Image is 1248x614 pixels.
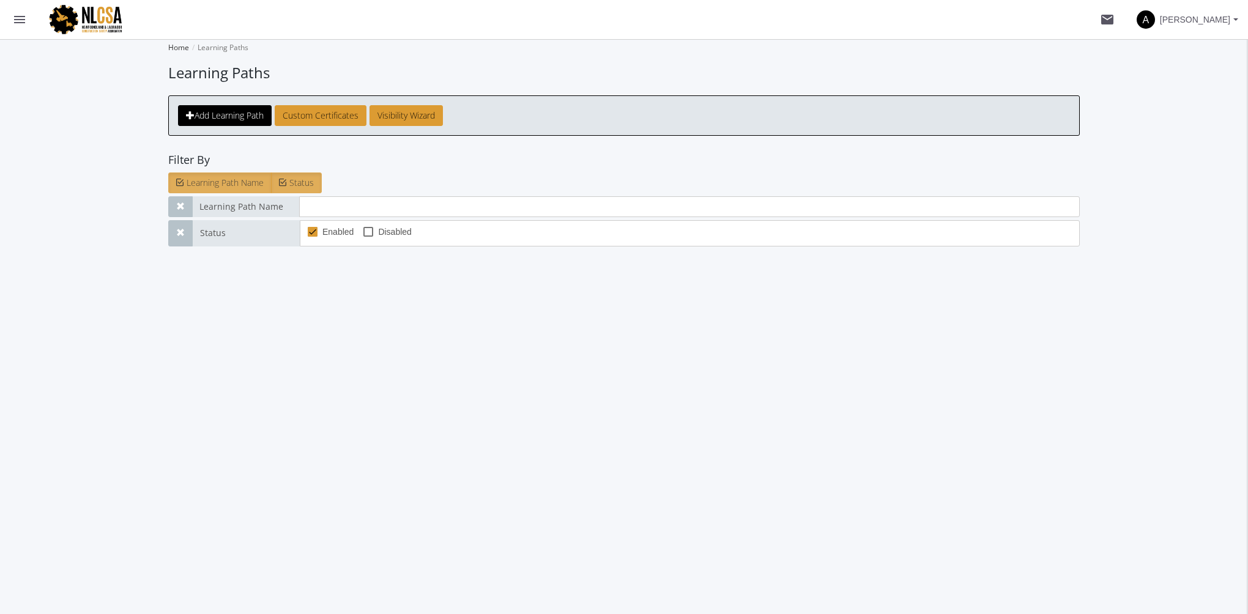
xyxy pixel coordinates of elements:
mat-icon: menu [12,12,27,27]
h1: Learning Paths [168,62,1080,83]
span: Enabled [322,224,354,239]
img: logo.png [39,3,149,36]
span: Status [289,177,314,188]
a: Custom Certificates [275,105,366,126]
span: Disabled [378,224,411,239]
li: Learning Paths [189,39,248,56]
span: A [1137,10,1155,29]
span: Learning Path Name [187,177,264,188]
a: Visibility Wizard [370,105,443,126]
span: Status [193,220,300,246]
span: Add Learning Path [195,109,264,121]
span: [PERSON_NAME] [1160,9,1230,31]
a: Home [168,42,189,53]
span: Learning Path Name [192,196,299,217]
h4: Filter By [168,154,1080,166]
mat-icon: mail [1100,12,1115,27]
